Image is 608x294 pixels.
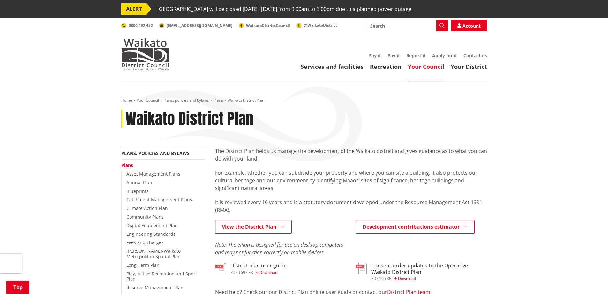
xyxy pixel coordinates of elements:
[126,284,186,290] a: Reserve Management Plans
[126,239,164,245] a: Fees and charges
[366,20,448,31] input: Search input
[230,271,287,274] div: ,
[246,23,290,28] span: WaikatoDistrictCouncil
[215,198,487,214] p: It is reviewed every 10 years and is a statutory document developed under the Resource Management...
[463,52,487,59] a: Contact us
[126,271,197,282] a: Play, Active Recreation and Sport Plan
[371,263,487,275] h3: Consent order updates to the Operative Waikato District Plan
[159,23,232,28] a: [EMAIL_ADDRESS][DOMAIN_NAME]
[408,63,444,70] a: Your Council
[121,23,153,28] a: 0800 492 452
[238,270,253,275] span: 1697 KB
[126,171,180,177] a: Asset Management Plans
[387,52,400,59] a: Pay it
[451,63,487,70] a: Your District
[356,263,487,280] a: Consent order updates to the Operative Waikato District Plan pdf,165 KB Download
[215,263,226,274] img: document-pdf.svg
[126,179,152,186] a: Annual Plan
[356,220,475,234] a: Development contributions estimator
[121,98,132,103] a: Home
[126,196,192,203] a: Catchment Management Plans
[129,23,153,28] span: 0800 492 452
[121,98,487,103] nav: breadcrumb
[379,276,392,281] span: 165 KB
[137,98,159,103] a: Your Council
[230,263,287,269] h3: District plan user guide
[356,263,367,274] img: document-pdf.svg
[167,23,232,28] span: [EMAIL_ADDRESS][DOMAIN_NAME]
[126,248,181,259] a: [PERSON_NAME]-Waikato Metropolitan Spatial Plan
[157,3,413,15] span: [GEOGRAPHIC_DATA] will be closed [DATE], [DATE] from 9:00am to 3:00pm due to a planned power outage.
[451,20,487,31] a: Account
[239,23,290,28] a: WaikatoDistrictCouncil
[126,214,164,220] a: Community Plans
[371,276,378,281] span: pdf
[304,22,337,28] span: @WaikatoDistrict
[228,98,264,103] span: Waikato District Plan
[126,262,160,268] a: Long Term Plan
[121,150,190,156] a: Plans, policies and bylaws
[121,38,169,70] img: Waikato District Council - Te Kaunihera aa Takiwaa o Waikato
[398,276,416,281] span: Download
[215,220,292,234] a: View the District Plan
[371,277,487,281] div: ,
[126,231,176,237] a: Engineering Standards
[215,147,487,163] p: The District Plan helps us manage the development of the Waikato district and gives guidance as t...
[215,263,287,274] a: District plan user guide pdf,1697 KB Download
[301,63,364,70] a: Services and facilities
[121,3,146,15] span: ALERT
[259,270,277,275] span: Download
[230,270,237,275] span: pdf
[6,281,29,294] a: Top
[432,52,457,59] a: Apply for it
[126,222,178,228] a: Digital Enablement Plan
[296,22,337,28] a: @WaikatoDistrict
[126,188,149,194] a: Blueprints
[126,205,168,211] a: Climate Action Plan
[121,162,133,168] a: Plans
[369,52,381,59] a: Say it
[125,110,253,128] h1: Waikato District Plan
[406,52,426,59] a: Report it
[163,98,209,103] a: Plans, policies and bylaws
[370,63,402,70] a: Recreation
[214,98,223,103] a: Plans
[215,241,343,256] em: Note: The ePlan is designed for use on desktop computers and may not function correctly on mobile...
[215,169,487,192] p: For example, whether you can subdivide your property and where you can site a building. It also p...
